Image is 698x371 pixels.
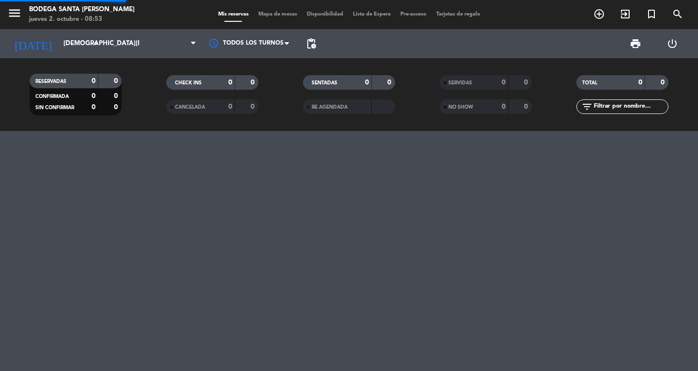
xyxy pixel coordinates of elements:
i: exit_to_app [619,8,631,20]
strong: 0 [251,103,256,110]
span: Pre-acceso [396,12,431,17]
input: Filtrar por nombre... [593,101,668,112]
i: turned_in_not [646,8,657,20]
strong: 0 [114,78,120,84]
span: SERVIDAS [448,81,472,85]
strong: 0 [365,79,369,86]
span: Mis reservas [213,12,254,17]
i: menu [7,6,22,20]
i: search [672,8,683,20]
strong: 0 [228,103,232,110]
span: CANCELADA [175,105,205,110]
span: CONFIRMADA [35,94,69,99]
strong: 0 [92,104,95,111]
strong: 0 [661,79,666,86]
strong: 0 [524,79,530,86]
strong: 0 [92,93,95,99]
span: pending_actions [305,38,317,49]
span: RESERVADAS [35,79,66,84]
span: Tarjetas de regalo [431,12,485,17]
strong: 0 [502,103,506,110]
span: SIN CONFIRMAR [35,105,74,110]
span: TOTAL [582,81,597,85]
span: Mapa de mesas [254,12,302,17]
div: jueves 2. octubre - 08:53 [29,15,135,24]
span: RE AGENDADA [312,105,348,110]
span: print [630,38,641,49]
span: CHECK INS [175,81,202,85]
i: [DATE] [7,33,59,54]
span: Disponibilidad [302,12,348,17]
strong: 0 [92,78,95,84]
i: filter_list [581,101,593,113]
strong: 0 [502,79,506,86]
strong: 0 [638,79,642,86]
strong: 0 [387,79,393,86]
i: add_circle_outline [593,8,605,20]
span: Lista de Espera [348,12,396,17]
span: NO SHOW [448,105,473,110]
strong: 0 [228,79,232,86]
strong: 0 [251,79,256,86]
strong: 0 [524,103,530,110]
strong: 0 [114,104,120,111]
span: SENTADAS [312,81,337,85]
button: menu [7,6,22,24]
i: arrow_drop_down [90,38,102,49]
div: LOG OUT [654,29,691,58]
strong: 0 [114,93,120,99]
div: Bodega Santa [PERSON_NAME] [29,5,135,15]
i: power_settings_new [666,38,678,49]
